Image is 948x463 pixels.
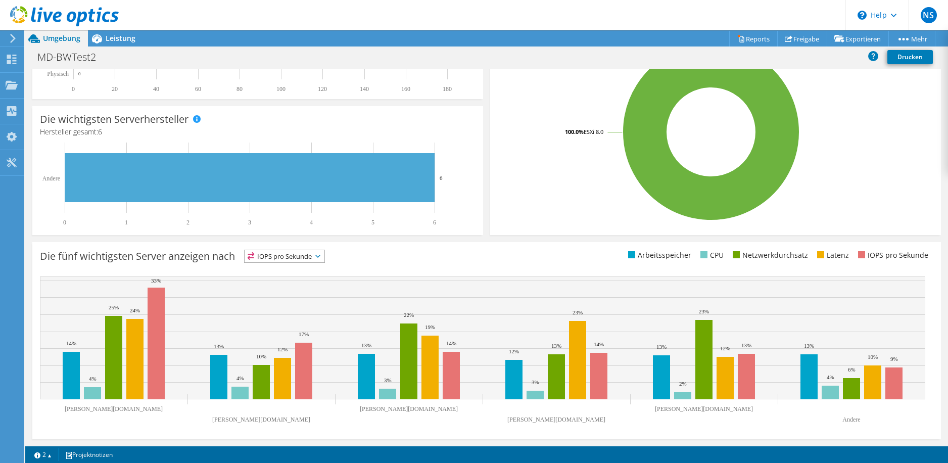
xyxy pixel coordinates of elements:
span: Leistung [106,33,135,43]
text: 60 [195,85,201,92]
text: 23% [573,309,583,315]
text: 5 [371,219,374,226]
text: 3% [532,379,539,385]
text: Physisch [47,70,69,77]
text: 0 [72,85,75,92]
span: 6 [98,127,102,136]
text: [PERSON_NAME][DOMAIN_NAME] [65,405,163,412]
text: 6% [848,366,856,373]
li: Latenz [815,250,849,261]
text: 14% [66,340,76,346]
text: 0 [63,219,66,226]
text: 140 [360,85,369,92]
span: Umgebung [43,33,80,43]
li: Netzwerkdurchsatz [730,250,808,261]
h1: MD-BWTest2 [33,52,112,63]
text: 24% [130,307,140,313]
text: 12% [277,346,288,352]
text: 13% [361,342,371,348]
a: 2 [27,448,59,461]
tspan: 100.0% [565,128,584,135]
text: [PERSON_NAME][DOMAIN_NAME] [655,405,753,412]
text: Andere [42,175,60,182]
text: 13% [551,343,561,349]
span: IOPS pro Sekunde [245,250,324,262]
h3: Die wichtigsten Serverhersteller [40,114,188,125]
text: 14% [594,341,604,347]
text: 20 [112,85,118,92]
text: 6 [440,175,443,181]
text: 33% [151,277,161,284]
text: 9% [890,356,898,362]
text: 10% [868,354,878,360]
a: Drucken [887,50,933,64]
a: Exportieren [827,31,889,47]
text: 1 [125,219,128,226]
tspan: ESXi 8.0 [584,128,603,135]
text: 4% [236,375,244,381]
span: NS [921,7,937,23]
a: Mehr [888,31,935,47]
text: 3% [384,377,392,383]
text: 4% [89,376,97,382]
li: Arbeitsspeicher [626,250,691,261]
a: Reports [729,31,778,47]
text: 13% [741,342,751,348]
text: 40 [153,85,159,92]
text: 13% [214,343,224,349]
text: 22% [404,312,414,318]
text: [PERSON_NAME][DOMAIN_NAME] [360,405,458,412]
text: 6 [433,219,436,226]
text: 10% [256,353,266,359]
text: 12% [509,348,519,354]
text: 120 [318,85,327,92]
text: 4% [827,374,834,380]
text: 25% [109,304,119,310]
text: 180 [443,85,452,92]
text: 13% [656,344,667,350]
text: 160 [401,85,410,92]
li: CPU [698,250,724,261]
text: 12% [720,345,730,351]
text: 100 [276,85,286,92]
h4: Hersteller gesamt: [40,126,476,137]
svg: \n [858,11,867,20]
text: Andere [842,416,860,423]
text: 4 [310,219,313,226]
text: 0 [78,71,81,76]
text: 23% [699,308,709,314]
text: [PERSON_NAME][DOMAIN_NAME] [212,416,310,423]
text: 3 [248,219,251,226]
text: 17% [299,331,309,337]
a: Projektnotizen [58,448,120,461]
text: 14% [446,340,456,346]
text: 13% [804,343,814,349]
text: [PERSON_NAME][DOMAIN_NAME] [507,416,605,423]
li: IOPS pro Sekunde [856,250,928,261]
text: 19% [425,324,435,330]
text: 80 [236,85,243,92]
text: 2% [679,381,687,387]
text: 2 [186,219,189,226]
a: Freigabe [777,31,827,47]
